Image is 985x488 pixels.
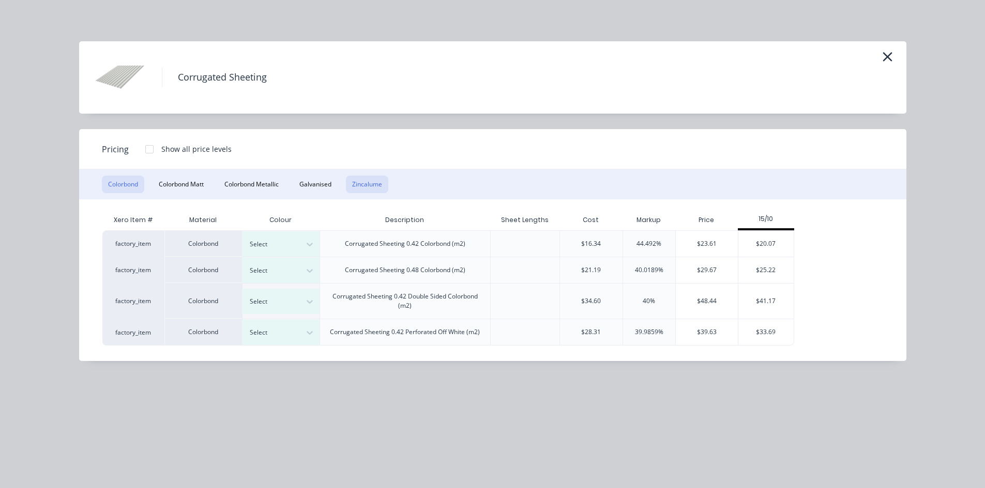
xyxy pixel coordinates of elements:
div: $25.22 [738,257,794,283]
div: factory_item [102,283,164,319]
div: $29.67 [676,257,738,283]
span: Pricing [102,143,129,155]
div: $39.63 [676,319,738,345]
div: factory_item [102,230,164,257]
div: Show all price levels [161,144,232,154]
div: Colorbond [164,257,242,283]
button: Colorbond Metallic [218,176,285,193]
div: Colorbond [164,319,242,345]
div: $48.44 [676,284,738,319]
div: Cost [559,210,623,230]
div: Material [164,210,242,230]
div: Markup [623,210,675,230]
div: Colorbond [164,283,242,319]
div: Price [675,210,738,230]
div: Description [377,207,432,233]
div: $33.69 [738,319,794,345]
button: Colorbond Matt [153,176,210,193]
div: Sheet Lengths [493,207,557,233]
div: 39.9859% [635,327,663,337]
button: Colorbond [102,176,144,193]
div: Corrugated Sheeting 0.42 Perforated Off White (m2) [330,327,480,337]
div: Corrugated Sheeting 0.42 Colorbond (m2) [345,239,465,248]
div: Colour [242,210,320,230]
button: Zincalume [346,176,388,193]
div: $28.31 [581,327,601,337]
div: 15/10 [738,214,794,224]
div: 40% [643,296,655,306]
button: Galvanised [293,176,338,193]
div: $34.60 [581,296,601,306]
div: Corrugated Sheeting 0.48 Colorbond (m2) [345,265,465,275]
div: $20.07 [738,231,794,257]
div: $41.17 [738,284,794,319]
div: $16.34 [581,239,601,248]
div: factory_item [102,319,164,345]
div: Colorbond [164,230,242,257]
img: Corrugated Sheeting [95,52,146,103]
h4: Corrugated Sheeting [162,68,282,87]
div: 40.0189% [635,265,663,275]
div: Corrugated Sheeting 0.42 Double Sided Colorbond (m2) [328,292,482,310]
div: factory_item [102,257,164,283]
div: Xero Item # [102,210,164,230]
div: $21.19 [581,265,601,275]
div: 44.492% [637,239,661,248]
div: $23.61 [676,231,738,257]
